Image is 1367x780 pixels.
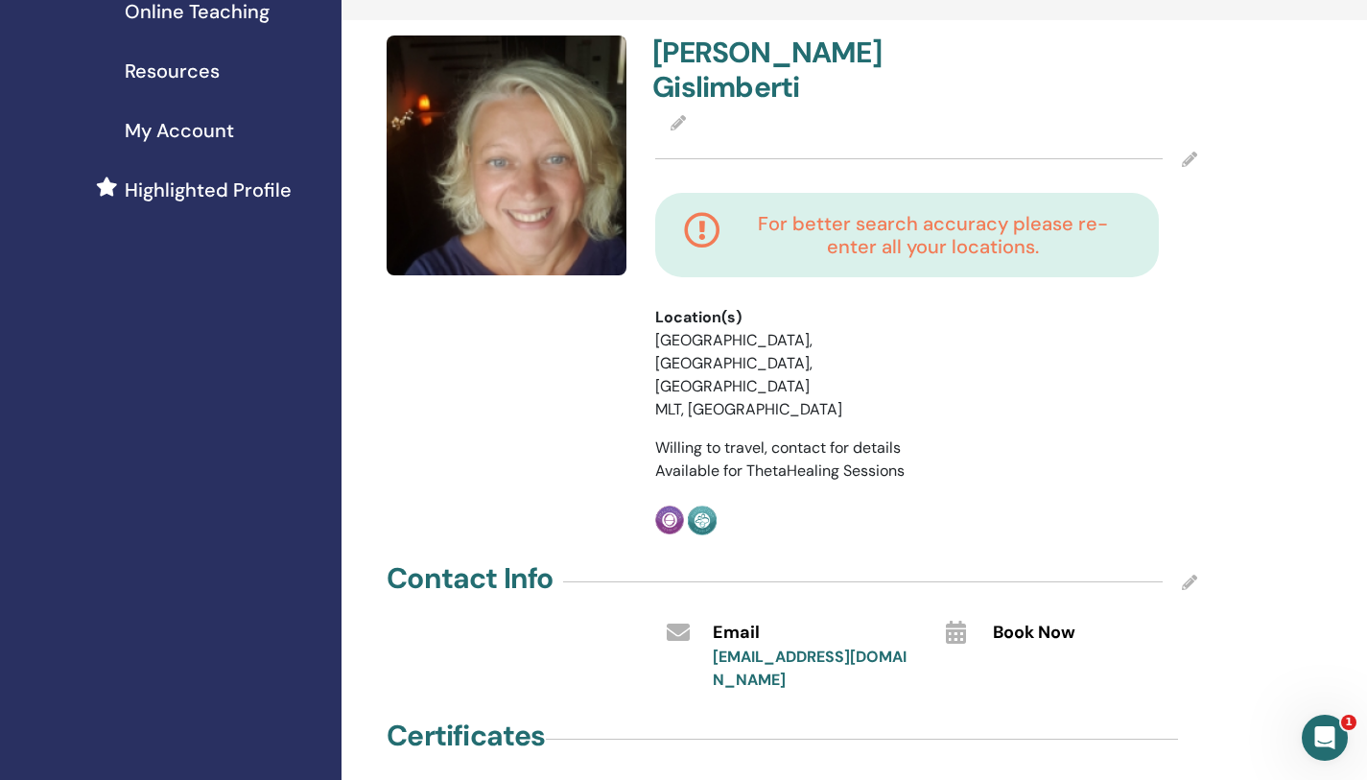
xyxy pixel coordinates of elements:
[736,212,1130,258] h4: For better search accuracy please re-enter all your locations.
[655,461,905,481] span: Available for ThetaHealing Sessions
[655,329,864,398] li: [GEOGRAPHIC_DATA], [GEOGRAPHIC_DATA], [GEOGRAPHIC_DATA]
[993,621,1075,646] span: Book Now
[655,398,864,421] li: MLT, [GEOGRAPHIC_DATA]
[125,176,292,204] span: Highlighted Profile
[652,35,914,105] h4: [PERSON_NAME] Gislimberti
[713,647,907,690] a: [EMAIL_ADDRESS][DOMAIN_NAME]
[655,306,742,329] span: Location(s)
[713,621,760,646] span: Email
[387,719,545,753] h4: Certificates
[125,57,220,85] span: Resources
[387,35,626,275] img: default.png
[655,437,901,458] span: Willing to travel, contact for details
[387,561,553,596] h4: Contact Info
[1341,715,1356,730] span: 1
[1302,715,1348,761] iframe: Intercom live chat
[125,116,234,145] span: My Account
